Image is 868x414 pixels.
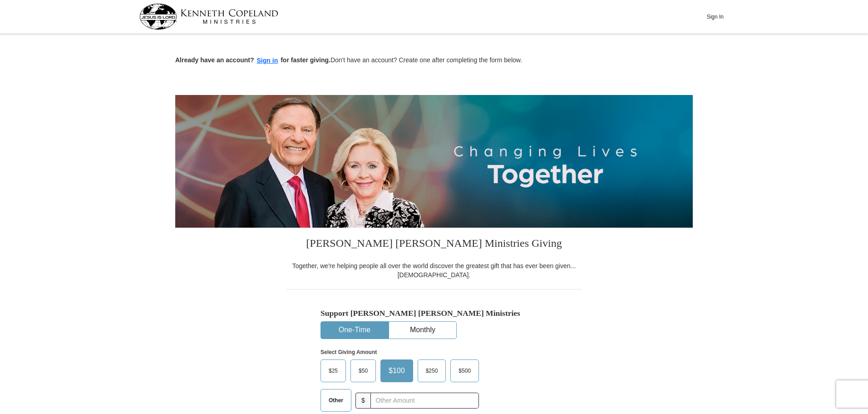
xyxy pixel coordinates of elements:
[370,393,479,409] input: Other Amount
[454,364,475,378] span: $500
[421,364,443,378] span: $250
[139,4,278,30] img: kcm-header-logo.svg
[701,10,729,24] button: Sign In
[286,228,582,261] h3: [PERSON_NAME] [PERSON_NAME] Ministries Giving
[354,364,372,378] span: $50
[321,349,377,355] strong: Select Giving Amount
[324,394,348,407] span: Other
[324,364,342,378] span: $25
[355,393,371,409] span: $
[321,309,547,318] h5: Support [PERSON_NAME] [PERSON_NAME] Ministries
[384,364,409,378] span: $100
[254,55,281,66] button: Sign in
[321,322,388,339] button: One-Time
[175,55,693,66] p: Don't have an account? Create one after completing the form below.
[175,56,330,64] strong: Already have an account? for faster giving.
[286,261,582,279] div: Together, we're helping people all over the world discover the greatest gift that has ever been g...
[389,322,456,339] button: Monthly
